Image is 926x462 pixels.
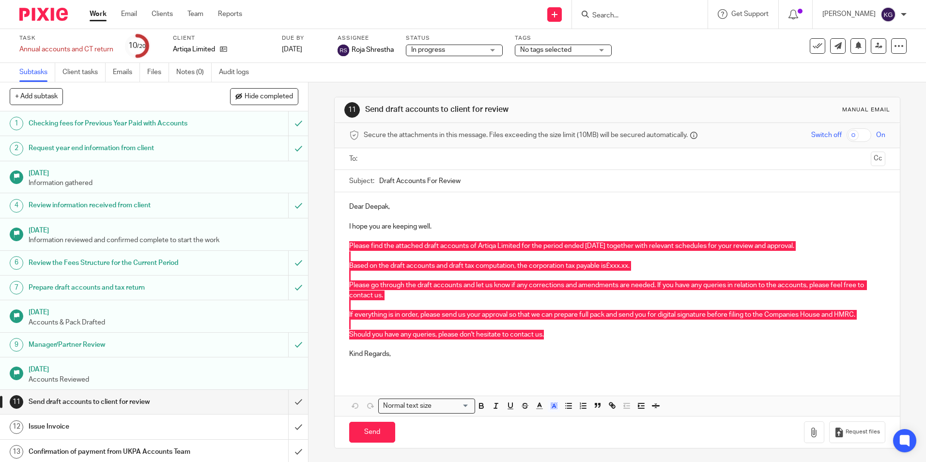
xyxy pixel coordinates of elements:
[29,305,299,317] h1: [DATE]
[230,88,298,105] button: Hide completed
[10,199,23,213] div: 4
[10,88,63,105] button: + Add subtask
[10,420,23,434] div: 12
[365,105,638,115] h1: Send draft accounts to client for review
[411,46,445,53] span: In progress
[842,106,890,114] div: Manual email
[19,34,113,42] label: Task
[349,202,885,212] p: Dear Deepak,
[219,63,256,82] a: Audit logs
[349,422,395,443] input: Send
[10,395,23,409] div: 11
[29,318,299,327] p: Accounts & Pack Drafted
[352,45,394,55] span: Roja Shrestha
[19,45,113,54] div: Annual accounts and CT return
[29,178,299,188] p: Information gathered
[187,9,203,19] a: Team
[29,256,195,270] h1: Review the Fees Structure for the Current Period
[338,34,394,42] label: Assignee
[829,421,885,443] button: Request files
[349,280,885,300] p: Please go through the draft accounts and let us know if any corrections and amendments are needed...
[349,349,885,359] p: Kind Regards,
[434,401,469,411] input: Search for option
[10,142,23,155] div: 2
[811,130,842,140] span: Switch off
[173,34,270,42] label: Client
[344,102,360,118] div: 11
[731,11,769,17] span: Get Support
[364,130,688,140] span: Secure the attachments in this message. Files exceeding the size limit (10MB) will be secured aut...
[378,399,475,414] div: Search for option
[245,93,293,101] span: Hide completed
[282,46,302,53] span: [DATE]
[29,235,299,245] p: Information reviewed and confirmed complete to start the work
[137,44,146,49] small: /20
[349,176,374,186] label: Subject:
[10,338,23,352] div: 9
[128,40,146,51] div: 10
[121,9,137,19] a: Email
[349,154,360,164] label: To:
[880,7,896,22] img: svg%3E
[29,419,195,434] h1: Issue Invoice
[19,63,55,82] a: Subtasks
[29,362,299,374] h1: [DATE]
[10,445,23,459] div: 13
[606,262,630,269] span: £xxx.xx.
[349,222,885,231] p: I hope you are keeping well.
[515,34,612,42] label: Tags
[19,8,68,21] img: Pixie
[29,166,299,178] h1: [DATE]
[338,45,349,56] img: svg%3E
[10,117,23,130] div: 1
[349,310,885,320] p: If everything is in order, please send us your approval so that we can prepare full pack and send...
[520,46,571,53] span: No tags selected
[406,34,503,42] label: Status
[90,9,107,19] a: Work
[349,261,885,271] p: Based on the draft accounts and draft tax computation, the corporation tax payable is
[349,241,885,251] p: Please find the attached draft accounts of Artiqa Limited for the period ended [DATE] together wi...
[173,45,215,54] p: Artiqa Limited
[29,445,195,459] h1: Confirmation of payment from UKPA Accounts Team
[29,395,195,409] h1: Send draft accounts to client for review
[176,63,212,82] a: Notes (0)
[10,256,23,270] div: 6
[218,9,242,19] a: Reports
[29,223,299,235] h1: [DATE]
[871,152,885,166] button: Cc
[147,63,169,82] a: Files
[29,280,195,295] h1: Prepare draft accounts and tax return
[10,281,23,294] div: 7
[29,116,195,131] h1: Checking fees for Previous Year Paid with Accounts
[29,375,299,385] p: Accounts Reviewed
[29,141,195,155] h1: Request year end information from client
[282,34,325,42] label: Due by
[846,428,880,436] span: Request files
[876,130,885,140] span: On
[62,63,106,82] a: Client tasks
[591,12,679,20] input: Search
[381,401,433,411] span: Normal text size
[113,63,140,82] a: Emails
[29,338,195,352] h1: Manager/Partner Review
[822,9,876,19] p: [PERSON_NAME]
[349,330,885,339] p: Should you have any queries, please don't hesitate to contact us.
[152,9,173,19] a: Clients
[29,198,195,213] h1: Review information received from client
